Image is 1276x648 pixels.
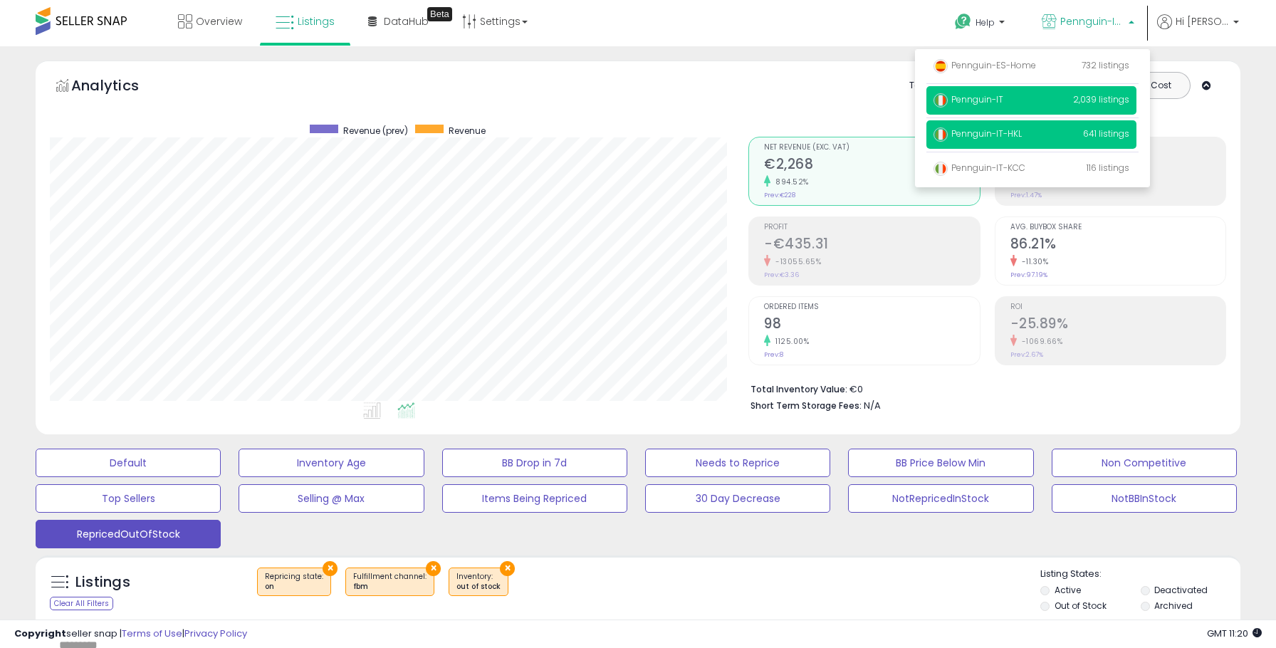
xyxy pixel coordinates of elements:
span: 641 listings [1083,127,1129,140]
span: ROI [1010,303,1225,311]
h2: -25.89% [1010,315,1225,335]
small: 894.52% [770,177,809,187]
img: italy.png [934,127,948,142]
i: Get Help [954,13,972,31]
span: Ordered Items [764,303,979,311]
a: Terms of Use [122,627,182,640]
small: Prev: 2.67% [1010,350,1043,359]
span: Net Revenue (Exc. VAT) [764,144,979,152]
small: -1069.66% [1017,336,1063,347]
label: Active [1055,584,1081,596]
small: Prev: €228 [764,191,795,199]
label: Deactivated [1154,584,1208,596]
img: italy.png [934,93,948,108]
small: Prev: 8 [764,350,783,359]
small: Prev: 97.19% [1010,271,1047,279]
button: Top Sellers [36,484,221,513]
span: DataHub [384,14,429,28]
span: Fulfillment channel : [353,571,427,592]
small: 1125.00% [770,336,809,347]
h2: -€435.31 [764,236,979,255]
span: Listings [298,14,335,28]
p: Listing States: [1040,568,1240,581]
button: RepricedOutOfStock [36,520,221,548]
h2: €2,268 [764,156,979,175]
button: × [323,561,338,576]
b: Short Term Storage Fees: [751,399,862,412]
span: Repricing state : [265,571,323,592]
button: NotBBInStock [1052,484,1237,513]
div: Totals For [909,79,965,93]
b: Total Inventory Value: [751,383,847,395]
span: Avg. Buybox Share [1010,224,1225,231]
label: Out of Stock [1055,600,1107,612]
button: BB Drop in 7d [442,449,627,477]
button: Selling @ Max [239,484,424,513]
span: Profit [764,224,979,231]
button: × [426,561,441,576]
div: out of stock [456,582,501,592]
button: Default [36,449,221,477]
span: Revenue (prev) [343,125,408,137]
button: Items Being Repriced [442,484,627,513]
button: NotRepricedInStock [848,484,1033,513]
span: Pennguin-IT-HKL [934,127,1022,140]
h5: Listings [75,573,130,592]
div: Clear All Filters [50,597,113,610]
button: Needs to Reprice [645,449,830,477]
button: × [500,561,515,576]
div: fbm [353,582,427,592]
a: Privacy Policy [184,627,247,640]
span: Hi [PERSON_NAME] [1176,14,1229,28]
small: -11.30% [1017,256,1049,267]
small: Prev: 1.47% [1010,191,1042,199]
img: spain.png [934,59,948,73]
div: seller snap | | [14,627,247,641]
span: Pennguin-ES-Home [934,59,1036,71]
div: Tooltip anchor [427,7,452,21]
span: Pennguin-IT-HKL [1060,14,1124,28]
button: Inventory Age [239,449,424,477]
button: 30 Day Decrease [645,484,830,513]
a: Hi [PERSON_NAME] [1157,14,1239,46]
small: Prev: €3.36 [764,271,799,279]
a: Help [943,2,1019,46]
span: 2,039 listings [1073,93,1129,105]
h5: Analytics [71,75,167,99]
label: Archived [1154,600,1193,612]
strong: Copyright [14,627,66,640]
h2: 98 [764,315,979,335]
span: Help [976,16,995,28]
img: italy.png [934,162,948,176]
button: BB Price Below Min [848,449,1033,477]
span: N/A [864,399,881,412]
span: Overview [196,14,242,28]
li: €0 [751,380,1215,397]
span: Inventory : [456,571,501,592]
button: Non Competitive [1052,449,1237,477]
span: 2025-10-10 11:20 GMT [1207,627,1262,640]
h2: 86.21% [1010,236,1225,255]
span: Pennguin-IT [934,93,1003,105]
span: Revenue [449,125,486,137]
span: 116 listings [1087,162,1129,174]
small: -13055.65% [770,256,821,267]
span: Pennguin-IT-KCC [934,162,1025,174]
div: on [265,582,323,592]
span: 732 listings [1082,59,1129,71]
